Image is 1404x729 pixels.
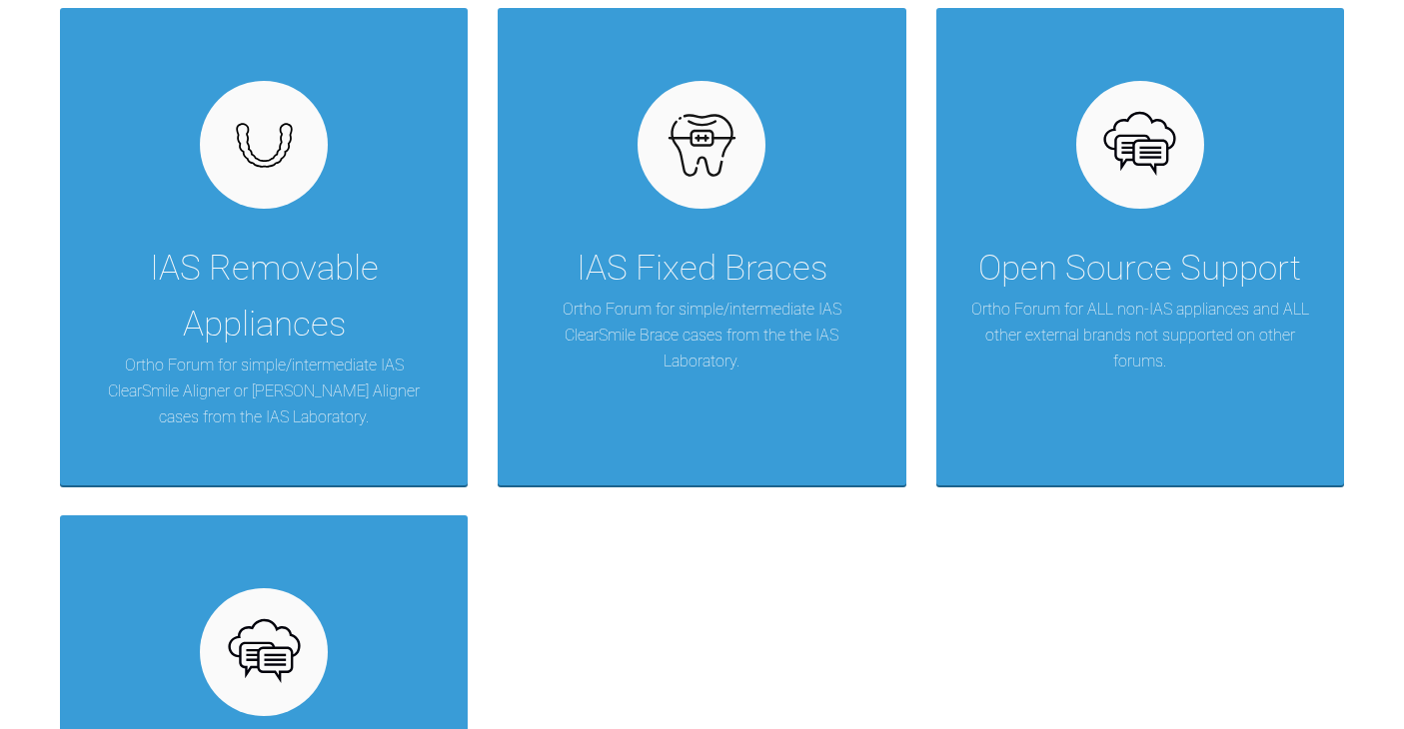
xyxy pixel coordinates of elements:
[966,297,1314,373] p: Ortho Forum for ALL non-IAS appliances and ALL other external brands not supported on other forums.
[226,614,303,691] img: opensource.6e495855.svg
[528,297,875,373] p: Ortho Forum for simple/intermediate IAS ClearSmile Brace cases from the the IAS Laboratory.
[498,8,905,485] a: IAS Fixed BracesOrtho Forum for simple/intermediate IAS ClearSmile Brace cases from the the IAS L...
[664,107,740,184] img: fixed.9f4e6236.svg
[90,353,438,429] p: Ortho Forum for simple/intermediate IAS ClearSmile Aligner or [PERSON_NAME] Aligner cases from th...
[978,241,1301,297] div: Open Source Support
[60,8,468,485] a: IAS Removable AppliancesOrtho Forum for simple/intermediate IAS ClearSmile Aligner or [PERSON_NAM...
[1101,107,1178,184] img: opensource.6e495855.svg
[90,241,438,353] div: IAS Removable Appliances
[936,8,1344,485] a: Open Source SupportOrtho Forum for ALL non-IAS appliances and ALL other external brands not suppo...
[577,241,827,297] div: IAS Fixed Braces
[226,117,303,175] img: removables.927eaa4e.svg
